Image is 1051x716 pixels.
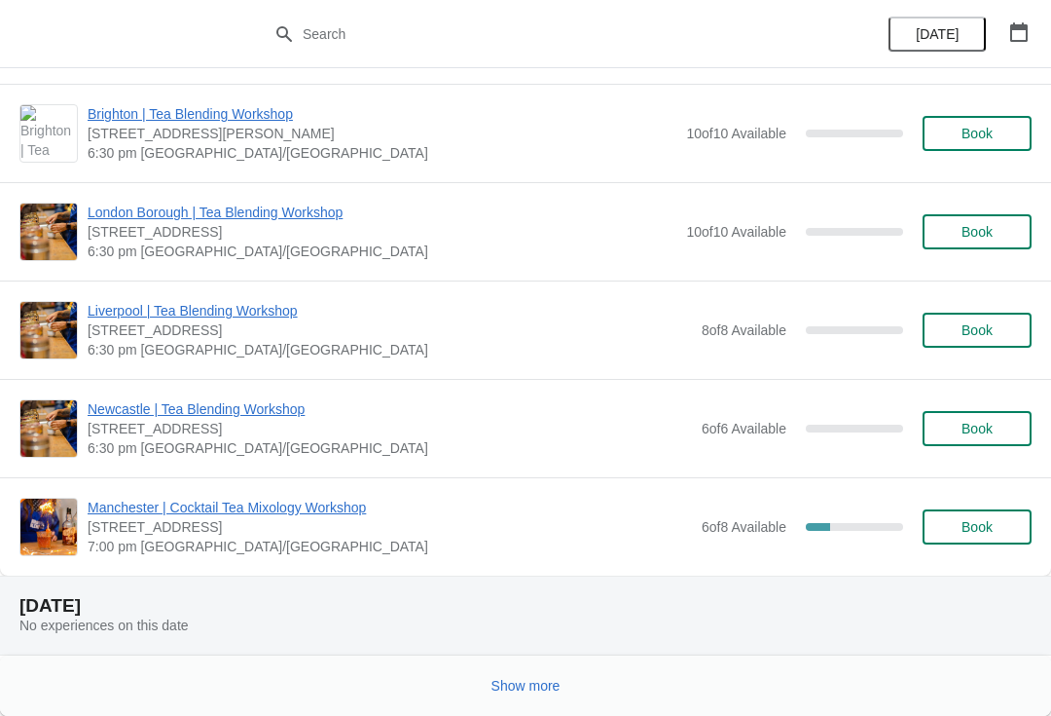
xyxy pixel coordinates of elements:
[923,411,1032,446] button: Book
[961,126,993,141] span: Book
[88,517,692,537] span: [STREET_ADDRESS]
[88,498,692,517] span: Manchester | Cocktail Tea Mixology Workshop
[88,124,676,143] span: [STREET_ADDRESS][PERSON_NAME]
[88,320,692,340] span: [STREET_ADDRESS]
[686,224,786,240] span: 10 of 10 Available
[88,143,676,163] span: 6:30 pm [GEOGRAPHIC_DATA]/[GEOGRAPHIC_DATA]
[20,204,77,260] img: London Borough | Tea Blending Workshop | 7 Park St, London SE1 9AB, UK | 6:30 pm Europe/London
[20,302,77,358] img: Liverpool | Tea Blending Workshop | 106 Bold St, Liverpool , L1 4EZ | 6:30 pm Europe/London
[88,438,692,458] span: 6:30 pm [GEOGRAPHIC_DATA]/[GEOGRAPHIC_DATA]
[961,322,993,338] span: Book
[961,224,993,240] span: Book
[888,17,986,52] button: [DATE]
[20,400,77,457] img: Newcastle | Tea Blending Workshop | 123 Grainger Street, Newcastle upon Tyne, NE1 5AE | 6:30 pm E...
[686,126,786,141] span: 10 of 10 Available
[702,322,786,338] span: 8 of 8 Available
[20,105,77,162] img: Brighton | Tea Blending Workshop | 41 Gardner Street, Brighton BN1 1UN | 6:30 pm Europe/London
[961,519,993,535] span: Book
[702,421,786,436] span: 6 of 6 Available
[88,104,676,124] span: Brighton | Tea Blending Workshop
[19,618,189,633] span: No experiences on this date
[484,668,568,703] button: Show more
[702,519,786,535] span: 6 of 8 Available
[88,537,692,556] span: 7:00 pm [GEOGRAPHIC_DATA]/[GEOGRAPHIC_DATA]
[88,222,676,242] span: [STREET_ADDRESS]
[923,509,1032,545] button: Book
[491,678,561,694] span: Show more
[302,17,788,52] input: Search
[19,596,1032,616] h2: [DATE]
[88,340,692,359] span: 6:30 pm [GEOGRAPHIC_DATA]/[GEOGRAPHIC_DATA]
[916,26,959,42] span: [DATE]
[88,203,676,222] span: London Borough | Tea Blending Workshop
[961,421,993,436] span: Book
[20,499,77,555] img: Manchester | Cocktail Tea Mixology Workshop | 57 Church Street, Manchester M4 1PD, UK | 7:00 pm E...
[88,301,692,320] span: Liverpool | Tea Blending Workshop
[88,419,692,438] span: [STREET_ADDRESS]
[923,116,1032,151] button: Book
[88,399,692,419] span: Newcastle | Tea Blending Workshop
[923,214,1032,249] button: Book
[88,242,676,261] span: 6:30 pm [GEOGRAPHIC_DATA]/[GEOGRAPHIC_DATA]
[923,313,1032,348] button: Book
